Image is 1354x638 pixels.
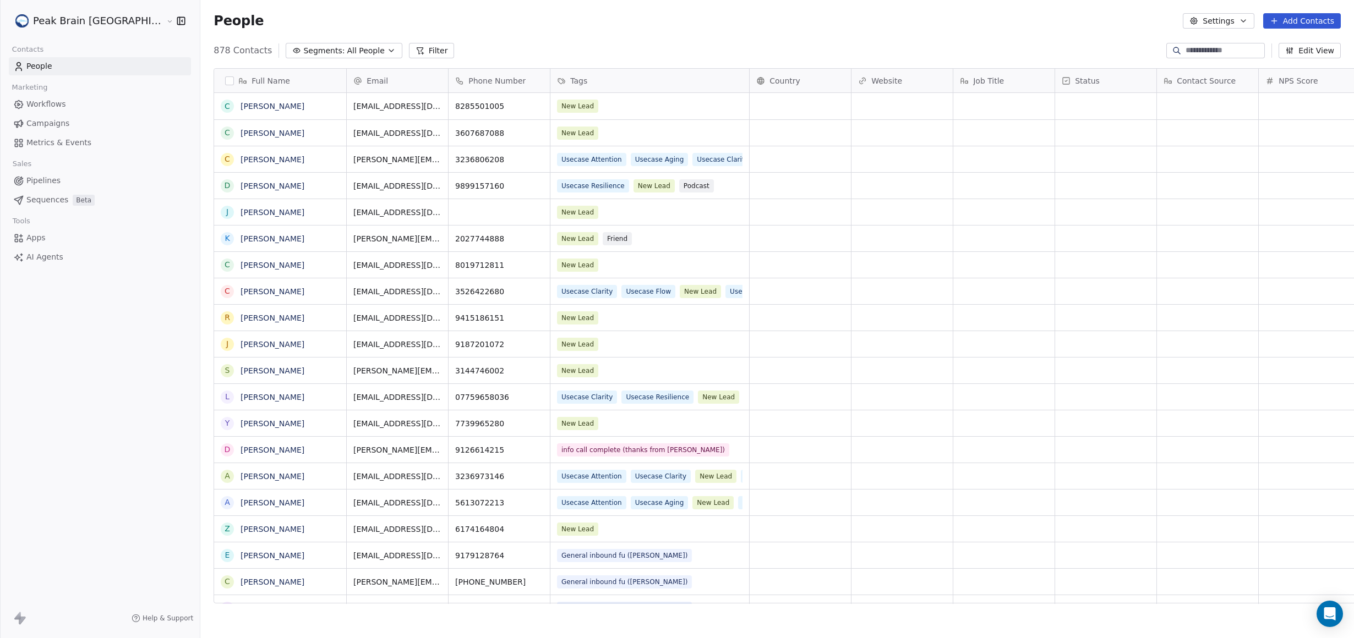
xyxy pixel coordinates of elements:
div: Z [225,523,230,535]
div: C [225,101,230,112]
div: A [225,497,230,508]
span: Pipelines [26,175,61,186]
span: People [214,13,264,29]
a: [PERSON_NAME] [241,234,304,243]
span: Peak Brain [GEOGRAPHIC_DATA] [33,14,163,28]
a: SequencesBeta [9,191,191,209]
button: Edit View [1279,43,1341,58]
span: [EMAIL_ADDRESS][DOMAIN_NAME] [353,497,441,508]
span: General inbound fu ([PERSON_NAME]) [557,602,692,615]
span: New Lead [695,470,736,483]
a: [PERSON_NAME] [241,472,304,481]
div: Phone Number [449,69,550,92]
span: [PERSON_NAME][EMAIL_ADDRESS][DOMAIN_NAME] [353,444,441,455]
span: info call complete (thanks from [PERSON_NAME]) [557,443,729,457]
span: [EMAIL_ADDRESS][DOMAIN_NAME] [353,550,441,561]
span: 3236973146 [455,471,543,482]
span: [EMAIL_ADDRESS][DOMAIN_NAME] [353,524,441,535]
span: [EMAIL_ADDRESS][DOMAIN_NAME] [353,101,441,112]
div: C [225,576,230,587]
div: K [225,233,230,244]
span: [EMAIL_ADDRESS][DOMAIN_NAME] [353,180,441,191]
span: Marketing [7,79,52,96]
span: Segments: [303,45,345,57]
span: Usecase Attention [557,153,626,166]
span: Job Title [973,75,1004,86]
span: 9178225052 [455,603,543,614]
a: People [9,57,191,75]
span: New Lead [557,364,598,377]
span: Country [769,75,800,86]
span: New Lead [557,127,598,140]
span: Sales [8,156,36,172]
span: New Lead [557,258,598,272]
span: Contacts [7,41,48,58]
span: New Lead [557,417,598,430]
span: New Lead [634,179,675,193]
span: 9126614215 [455,444,543,455]
div: L [225,391,230,403]
span: Website [871,75,902,86]
span: Podcast [679,179,714,193]
a: [PERSON_NAME] [241,182,304,190]
span: Beta [73,195,95,206]
div: Country [750,69,851,92]
span: Tools [8,213,35,229]
span: Full Name [252,75,290,86]
img: Peak%20Brain%20Logo.png [15,14,29,28]
a: [PERSON_NAME] [241,525,304,533]
span: Usecase Resilience [622,391,694,404]
div: Tags [550,69,749,92]
span: AI Agents [26,251,63,263]
div: D [225,444,231,455]
span: [EMAIL_ADDRESS][DOMAIN_NAME] [353,286,441,297]
span: NPS Score [1279,75,1318,86]
div: Contact Source [1157,69,1258,92]
span: [PERSON_NAME][EMAIL_ADDRESS][DOMAIN_NAME] [353,233,441,244]
span: 8019712811 [455,260,543,271]
a: Workflows [9,95,191,113]
button: Peak Brain [GEOGRAPHIC_DATA] [13,12,159,30]
span: 3526422680 [455,286,543,297]
a: [PERSON_NAME] [241,393,304,402]
a: Pipelines [9,172,191,190]
div: Job Title [953,69,1055,92]
span: Workflows [26,98,66,110]
span: [EMAIL_ADDRESS][DOMAIN_NAME] [353,128,441,139]
span: Phone Number [468,75,526,86]
span: New Lead [557,522,598,536]
span: Usecase Attention [557,496,626,509]
span: [EMAIL_ADDRESS][DOMAIN_NAME] [353,603,441,614]
a: [PERSON_NAME] [241,366,304,375]
a: AI Agents [9,248,191,266]
span: People [26,61,52,72]
span: Apps [26,232,46,244]
div: C [225,127,230,139]
span: Email [367,75,388,86]
span: Campaigns [26,118,69,129]
span: New Lead [557,232,598,245]
div: J [226,338,228,350]
span: Usecase Motivation [725,285,799,298]
span: 878 Contacts [214,44,272,57]
span: [EMAIL_ADDRESS][DOMAIN_NAME] [353,312,441,323]
span: New Lead [557,100,598,113]
a: Apps [9,229,191,247]
span: Sequences [26,194,68,206]
span: New Lead [557,311,598,324]
a: [PERSON_NAME] [241,551,304,560]
div: A [225,470,230,482]
span: Usecase Clarity [557,285,617,298]
a: [PERSON_NAME] [241,313,304,322]
span: 3236806208 [455,154,543,165]
span: Usecase Flow [622,285,676,298]
div: E [225,549,230,561]
span: Help & Support [143,614,193,623]
span: [EMAIL_ADDRESS][DOMAIN_NAME] [353,418,441,429]
span: New Lead [557,338,598,351]
a: [PERSON_NAME] [241,419,304,428]
a: [PERSON_NAME] [241,155,304,164]
span: [PERSON_NAME][EMAIL_ADDRESS][PERSON_NAME][DOMAIN_NAME] [353,154,441,165]
span: Usecase Attention [557,470,626,483]
a: Metrics & Events [9,134,191,152]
